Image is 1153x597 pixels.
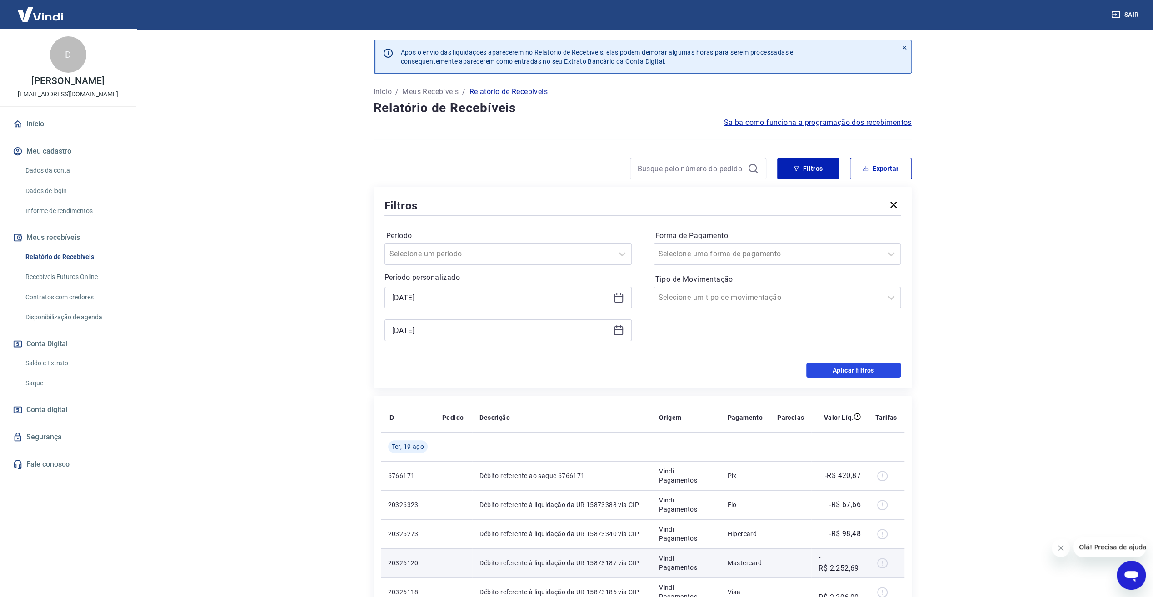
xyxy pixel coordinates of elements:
[777,500,804,509] p: -
[50,36,86,73] div: D
[479,471,644,480] p: Débito referente ao saque 6766171
[777,587,804,597] p: -
[469,86,548,97] p: Relatório de Recebíveis
[388,500,428,509] p: 20326323
[819,552,860,574] p: -R$ 2.252,69
[777,471,804,480] p: -
[655,274,899,285] label: Tipo de Movimentação
[1073,537,1146,557] iframe: Mensagem da empresa
[395,86,399,97] p: /
[638,162,744,175] input: Busque pelo número do pedido
[479,529,644,538] p: Débito referente à liquidação da UR 15873340 via CIP
[22,248,125,266] a: Relatório de Recebíveis
[727,413,763,422] p: Pagamento
[659,467,713,485] p: Vindi Pagamentos
[22,182,125,200] a: Dados de login
[479,558,644,567] p: Débito referente à liquidação da UR 15873187 via CIP
[875,413,897,422] p: Tarifas
[659,496,713,514] p: Vindi Pagamentos
[392,323,609,337] input: Data final
[727,529,763,538] p: Hipercard
[659,413,681,422] p: Origem
[388,413,394,422] p: ID
[825,470,861,481] p: -R$ 420,87
[829,528,861,539] p: -R$ 98,48
[659,554,713,572] p: Vindi Pagamentos
[655,230,899,241] label: Forma de Pagamento
[384,272,632,283] p: Período personalizado
[401,48,794,66] p: Após o envio das liquidações aparecerem no Relatório de Recebíveis, elas podem demorar algumas ho...
[479,413,510,422] p: Descrição
[777,158,839,179] button: Filtros
[374,86,392,97] a: Início
[31,76,104,86] p: [PERSON_NAME]
[479,500,644,509] p: Débito referente à liquidação da UR 15873388 via CIP
[1052,539,1070,557] iframe: Fechar mensagem
[22,308,125,327] a: Disponibilização de agenda
[850,158,912,179] button: Exportar
[777,529,804,538] p: -
[22,354,125,373] a: Saldo e Extrato
[462,86,465,97] p: /
[374,99,912,117] h4: Relatório de Recebíveis
[11,228,125,248] button: Meus recebíveis
[11,400,125,420] a: Conta digital
[659,525,713,543] p: Vindi Pagamentos
[1117,561,1146,590] iframe: Botão para abrir a janela de mensagens
[11,114,125,134] a: Início
[384,199,418,213] h5: Filtros
[479,587,644,597] p: Débito referente à liquidação da UR 15873186 via CIP
[392,291,609,304] input: Data inicial
[727,558,763,567] p: Mastercard
[22,161,125,180] a: Dados da conta
[727,587,763,597] p: Visa
[442,413,464,422] p: Pedido
[22,202,125,220] a: Informe de rendimentos
[829,499,861,510] p: -R$ 67,66
[11,141,125,161] button: Meu cadastro
[806,363,901,378] button: Aplicar filtros
[22,288,125,307] a: Contratos com credores
[388,529,428,538] p: 20326273
[392,442,424,451] span: Ter, 19 ago
[22,268,125,286] a: Recebíveis Futuros Online
[26,403,67,416] span: Conta digital
[18,90,118,99] p: [EMAIL_ADDRESS][DOMAIN_NAME]
[777,413,804,422] p: Parcelas
[388,587,428,597] p: 20326118
[11,427,125,447] a: Segurança
[402,86,459,97] a: Meus Recebíveis
[11,334,125,354] button: Conta Digital
[388,471,428,480] p: 6766171
[386,230,630,241] label: Período
[727,471,763,480] p: Pix
[777,558,804,567] p: -
[1109,6,1142,23] button: Sair
[11,0,70,28] img: Vindi
[824,413,854,422] p: Valor Líq.
[724,117,912,128] a: Saiba como funciona a programação dos recebimentos
[5,6,76,14] span: Olá! Precisa de ajuda?
[388,558,428,567] p: 20326120
[22,374,125,393] a: Saque
[11,454,125,474] a: Fale conosco
[727,500,763,509] p: Elo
